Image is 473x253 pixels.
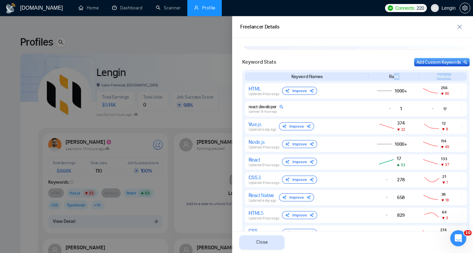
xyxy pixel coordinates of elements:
img: sparkle [285,177,290,182]
span: Updated a day ago [249,127,276,132]
span: user [433,6,437,10]
span: 17 [397,156,405,162]
span: 90 [445,91,449,96]
span: 1000+ [395,141,407,147]
span: Updated a day ago [249,198,276,203]
span: 1 [400,106,402,112]
div: Improve [282,87,317,95]
span: 17 [443,106,447,111]
div: Improve [279,122,314,130]
span: 38 [441,192,449,197]
img: sparkle [282,195,287,200]
div: CSS [249,228,279,234]
img: logo [5,3,16,14]
span: 53 [401,163,405,167]
img: sparkle [309,88,314,93]
span: 256 [441,85,449,90]
span: 214 [440,227,450,232]
span: 658 [397,195,405,200]
div: React Native [249,192,276,198]
span: user [194,5,199,10]
div: React [249,156,279,163]
span: 114 [441,138,449,143]
span: ellipsis [459,106,465,111]
span: close [455,24,465,29]
div: Improve [282,140,317,148]
span: 374 [397,120,405,126]
span: 278 [397,177,405,183]
span: 19 [445,198,449,202]
button: close [454,21,465,32]
img: sparkle [306,124,311,129]
div: Improve [282,229,317,237]
div: Keyword Names [248,73,366,80]
span: ellipsis [459,159,465,164]
div: HTML5 [249,210,279,216]
div: HTML [249,85,279,92]
div: Improve [282,176,317,184]
div: Volume [421,73,467,80]
img: sparkle [306,195,311,200]
img: sparkle [309,142,314,146]
img: sparkle [309,213,314,217]
a: homeHome [79,5,99,11]
a: setting [460,5,470,11]
span: 8 [446,127,448,131]
span: 37 [445,162,449,167]
img: sparkle [285,160,290,164]
div: Rank [371,73,417,80]
span: Close [256,239,268,246]
span: 12 [442,121,448,126]
span: Updated 4 hours ago [249,181,279,185]
span: 3 [446,215,448,220]
span: 22 [401,127,405,132]
span: Updated 6 hours ago [249,163,279,167]
span: 864 [397,230,405,236]
div: Freelancer Details [240,23,280,31]
div: Improve [282,211,317,219]
span: ellipsis [459,88,465,93]
img: sparkle [285,213,290,217]
img: sparkle [309,160,314,164]
span: 64 [442,209,448,214]
img: sparkle [285,88,290,93]
span: Updated 4 hours ago [249,216,279,220]
span: ellipsis [459,123,465,129]
a: dashboardDashboard [112,5,143,11]
img: sparkle [309,177,314,182]
span: ellipsis [459,141,465,146]
span: 1 [446,180,448,185]
span: 45 [445,144,449,149]
div: Vue.js [249,121,276,127]
div: Improve [282,158,317,166]
span: 133 [441,156,449,161]
span: Profile [202,5,215,11]
a: searchScanner [156,5,181,11]
div: Add Custom Keywords [416,59,467,66]
img: upwork-logo.png [388,5,393,11]
span: 829 [397,212,405,218]
img: sparkle [282,124,287,129]
span: Keyword Stats [242,58,276,66]
div: Improve [279,193,314,201]
span: 220 [416,4,424,12]
img: sparkle [285,231,290,235]
span: Connects: [395,4,415,12]
iframe: Intercom live chat [450,230,466,246]
span: Updated 4 hours ago [249,145,279,149]
button: setting [460,3,470,13]
span: 1000+ [395,88,407,94]
span: ellipsis [459,212,465,217]
span: ellipsis [459,194,465,200]
span: Updated 18 hours ago [249,110,277,114]
span: Updated 4 hours ago [249,92,279,96]
span: ellipsis [459,177,465,182]
div: react developer [249,104,283,110]
button: Close [239,235,285,250]
div: CSS 3 [249,174,279,181]
div: Node.js [249,139,279,145]
span: 21 [442,174,448,179]
img: sparkle [285,142,290,146]
img: sparkle [309,231,314,235]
